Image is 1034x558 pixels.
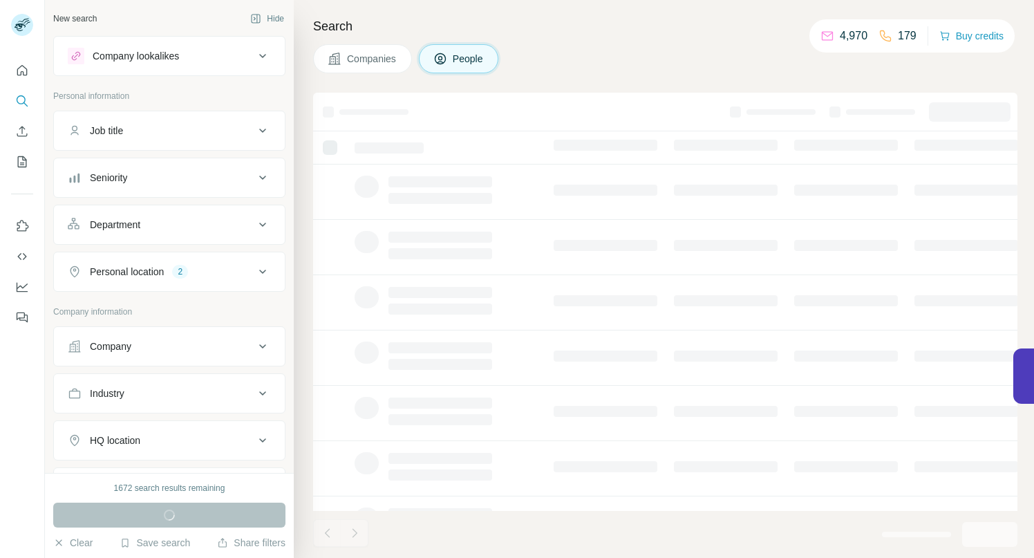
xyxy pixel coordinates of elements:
[217,536,285,550] button: Share filters
[53,90,285,102] p: Personal information
[90,434,140,447] div: HQ location
[313,17,1017,36] h4: Search
[93,49,179,63] div: Company lookalikes
[120,536,190,550] button: Save search
[172,266,188,278] div: 2
[11,58,33,83] button: Quick start
[11,305,33,330] button: Feedback
[939,26,1004,46] button: Buy credits
[347,52,397,66] span: Companies
[90,124,123,138] div: Job title
[54,377,285,410] button: Industry
[53,306,285,318] p: Company information
[114,482,225,494] div: 1672 search results remaining
[54,424,285,457] button: HQ location
[11,214,33,239] button: Use Surfe on LinkedIn
[90,171,127,185] div: Seniority
[90,218,140,232] div: Department
[453,52,485,66] span: People
[11,275,33,299] button: Dashboard
[53,536,93,550] button: Clear
[54,161,285,194] button: Seniority
[11,244,33,269] button: Use Surfe API
[898,28,916,44] p: 179
[54,330,285,363] button: Company
[54,471,285,504] button: Annual revenue ($)
[54,114,285,147] button: Job title
[241,8,294,29] button: Hide
[54,39,285,73] button: Company lookalikes
[54,255,285,288] button: Personal location2
[11,149,33,174] button: My lists
[90,340,131,353] div: Company
[11,119,33,144] button: Enrich CSV
[54,208,285,241] button: Department
[90,265,164,279] div: Personal location
[90,387,124,400] div: Industry
[11,89,33,113] button: Search
[53,12,97,25] div: New search
[840,28,867,44] p: 4,970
